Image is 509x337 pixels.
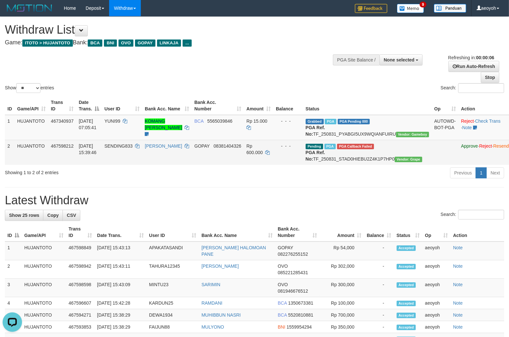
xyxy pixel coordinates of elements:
[278,245,293,250] span: GOPAY
[95,309,147,321] td: [DATE] 15:38:29
[278,270,308,275] span: Copy 085221285431 to clipboard
[95,321,147,333] td: [DATE] 15:38:29
[364,321,394,333] td: -
[213,143,241,149] span: Copy 08381404326 to clipboard
[66,260,95,279] td: 467598942
[450,167,476,178] a: Previous
[15,96,48,115] th: Game/API: activate to sort column ascending
[475,118,501,124] a: Check Trans
[67,213,76,218] span: CSV
[462,125,472,130] a: Note
[432,115,458,140] td: AUTOWD-BOT-PGA
[441,210,504,219] label: Search:
[288,312,313,318] span: Copy 5520810881 to clipboard
[192,96,244,115] th: Bank Acc. Number: activate to sort column ascending
[22,223,66,242] th: Game/API: activate to sort column ascending
[201,324,224,330] a: MULYONO
[306,150,325,162] b: PGA Ref. No:
[66,321,95,333] td: 467593853
[278,282,288,287] span: OVO
[62,210,80,221] a: CSV
[278,288,308,294] span: Copy 081946676512 to clipboard
[5,309,22,321] td: 5
[364,242,394,260] td: -
[325,119,336,124] span: Marked by aeosalim
[51,143,74,149] span: 467598212
[95,242,147,260] td: [DATE] 15:43:13
[306,144,323,149] span: Pending
[146,279,199,297] td: MINTU23
[5,140,15,165] td: 2
[453,312,463,318] a: Note
[453,264,463,269] a: Note
[207,118,232,124] span: Copy 5565039846 to clipboard
[79,143,96,155] span: [DATE] 15:39:46
[246,143,263,155] span: Rp 600.000
[364,223,394,242] th: Balance: activate to sort column ascending
[104,143,132,149] span: SENDING833
[146,223,199,242] th: User ID: activate to sort column ascending
[201,300,222,306] a: RAMDANI
[66,297,95,309] td: 467596607
[493,143,509,149] a: Resend
[145,118,182,130] a: KOMANG [PERSON_NAME]
[5,83,54,93] label: Show entries
[461,118,474,124] a: Reject
[434,4,466,13] img: panduan.png
[5,3,54,13] img: MOTION_logo.png
[453,324,463,330] a: Note
[320,279,364,297] td: Rp 300,000
[142,96,192,115] th: Bank Acc. Name: activate to sort column ascending
[288,300,313,306] span: Copy 1350673381 to clipboard
[5,242,22,260] td: 1
[379,54,423,65] button: None selected
[397,301,416,306] span: Accepted
[9,213,39,218] span: Show 25 rows
[157,39,181,47] span: LINKAJA
[48,96,76,115] th: Trans ID: activate to sort column ascending
[453,282,463,287] a: Note
[194,143,209,149] span: GOPAY
[22,309,66,321] td: HUJANTOTO
[5,96,15,115] th: ID
[303,96,432,115] th: Status
[320,260,364,279] td: Rp 302,000
[303,115,432,140] td: TF_250831_PYABGI5UX9WQIANFUIRU
[95,279,147,297] td: [DATE] 15:43:09
[146,309,199,321] td: DEWA1934
[146,321,199,333] td: FAIJUN88
[5,23,333,36] h1: Withdraw List
[448,61,499,72] a: Run Auto-Refresh
[22,279,66,297] td: HUJANTOTO
[146,242,199,260] td: APAKATASANDI
[278,264,288,269] span: OVO
[104,118,120,124] span: YUNI99
[384,57,414,62] span: None selected
[22,260,66,279] td: HUJANTOTO
[22,321,66,333] td: HUJANTOTO
[16,83,40,93] select: Showentries
[201,245,266,257] a: [PERSON_NAME] HALOMOAN PANE
[423,309,451,321] td: aeoyoh
[337,144,374,149] span: PGA Error
[278,312,287,318] span: BCA
[47,213,59,218] span: Copy
[278,252,308,257] span: Copy 082276255152 to clipboard
[320,297,364,309] td: Rp 100,000
[320,309,364,321] td: Rp 700,000
[76,96,102,115] th: Date Trans.: activate to sort column descending
[486,167,504,178] a: Next
[306,125,325,137] b: PGA Ref. No:
[145,143,182,149] a: [PERSON_NAME]
[320,242,364,260] td: Rp 54,000
[275,223,320,242] th: Bank Acc. Number: activate to sort column ascending
[278,324,285,330] span: BNI
[201,312,241,318] a: MUHIBBUN NASRI
[102,96,142,115] th: User ID: activate to sort column ascending
[397,4,424,13] img: Button%20Memo.svg
[5,297,22,309] td: 4
[423,297,451,309] td: aeoyoh
[448,55,494,60] span: Refreshing in:
[5,167,207,176] div: Showing 1 to 2 of 2 entries
[397,245,416,251] span: Accepted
